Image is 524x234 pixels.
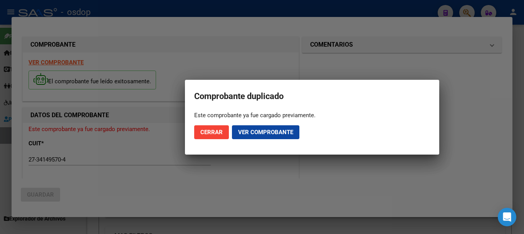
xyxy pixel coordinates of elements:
[194,111,430,119] div: Este comprobante ya fue cargado previamente.
[238,129,293,136] span: Ver comprobante
[194,89,430,104] h2: Comprobante duplicado
[200,129,223,136] span: Cerrar
[194,125,229,139] button: Cerrar
[232,125,299,139] button: Ver comprobante
[498,208,516,226] div: Open Intercom Messenger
